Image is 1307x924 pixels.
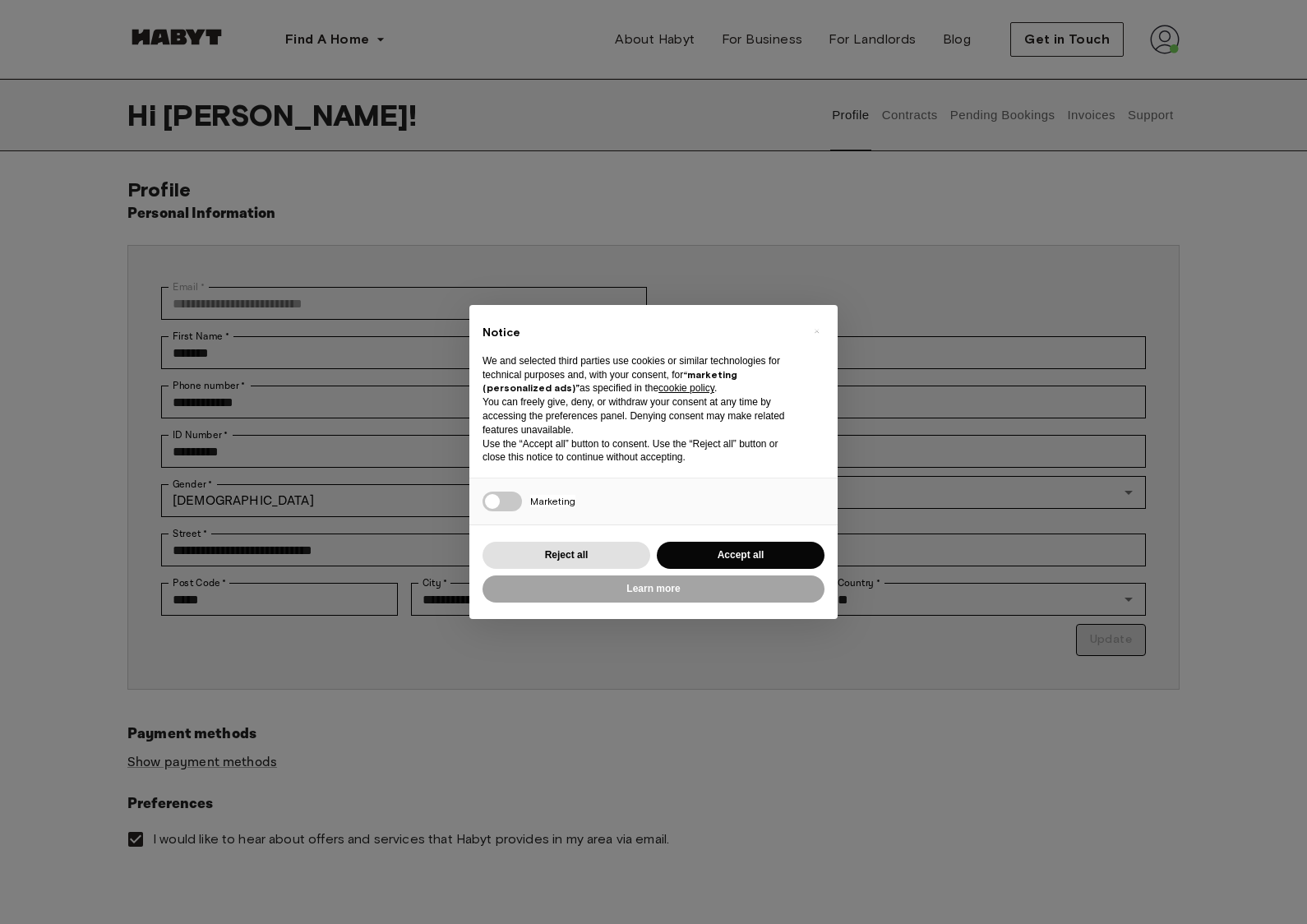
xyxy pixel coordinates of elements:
[483,325,798,341] h2: Notice
[658,382,714,394] a: cookie policy
[483,368,737,395] strong: “marketing (personalized ads)”
[530,495,575,507] span: Marketing
[483,542,650,569] button: Reject all
[483,575,824,603] button: Learn more
[483,395,798,437] p: You can freely give, deny, or withdraw your consent at any time by accessing the preferences pane...
[657,542,824,569] button: Accept all
[483,354,798,395] p: We and selected third parties use cookies or similar technologies for technical purposes and, wit...
[814,321,820,341] span: ×
[803,318,829,344] button: Close this notice
[483,437,798,465] p: Use the “Accept all” button to consent. Use the “Reject all” button or close this notice to conti...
